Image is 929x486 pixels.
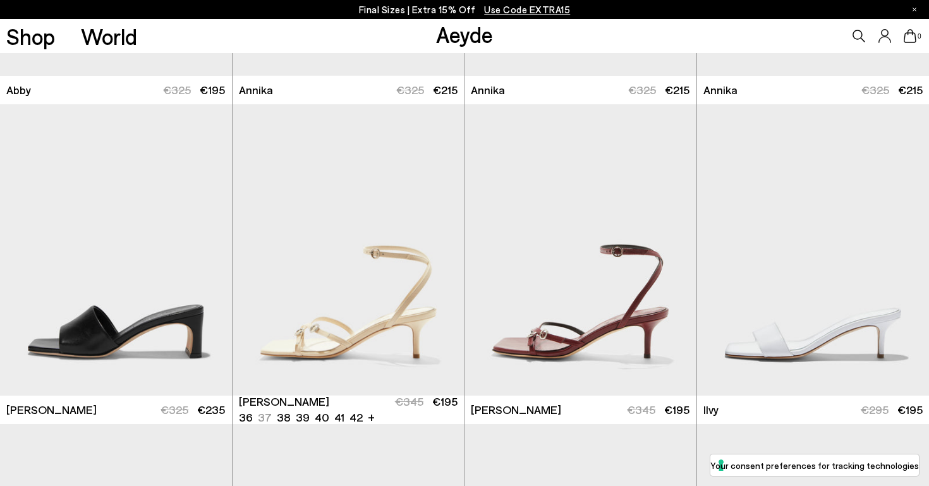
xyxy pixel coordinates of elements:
span: Annika [471,82,505,98]
div: 1 / 6 [233,104,464,396]
span: €325 [628,83,656,97]
li: 36 [239,410,253,425]
li: 38 [277,410,291,425]
span: €215 [665,83,689,97]
a: Next slide Previous slide [233,104,464,396]
span: €345 [395,394,423,408]
span: €195 [432,394,458,408]
span: [PERSON_NAME] [471,402,561,418]
a: Annika €325 €215 [464,76,696,104]
span: €235 [197,403,225,416]
span: €325 [161,403,188,416]
li: 41 [334,410,344,425]
span: [PERSON_NAME] [6,402,97,418]
a: [PERSON_NAME] €345 €195 [464,396,696,424]
button: Your consent preferences for tracking technologies [710,454,919,476]
img: Libby Leather Kitten-Heel Sandals [233,104,464,396]
a: Shop [6,25,55,47]
span: €195 [897,403,923,416]
img: Libby Leather Kitten-Heel Sandals [464,104,696,396]
span: [PERSON_NAME] [239,394,329,410]
a: World [81,25,137,47]
label: Your consent preferences for tracking technologies [710,459,919,472]
ul: variant [239,410,359,425]
span: €215 [898,83,923,97]
span: Navigate to /collections/ss25-final-sizes [484,4,570,15]
span: €345 [627,403,655,416]
li: + [368,408,375,425]
a: Annika €325 €215 [233,76,464,104]
li: 39 [296,410,310,425]
span: €325 [163,83,191,97]
a: Aeyde [436,21,493,47]
span: Abby [6,82,31,98]
span: Annika [703,82,738,98]
span: €195 [200,83,225,97]
a: [PERSON_NAME] 36 37 38 39 40 41 42 + €345 €195 [233,396,464,424]
span: €325 [861,83,889,97]
span: €325 [396,83,424,97]
li: 42 [349,410,363,425]
span: Annika [239,82,273,98]
span: Ilvy [703,402,719,418]
p: Final Sizes | Extra 15% Off [359,2,571,18]
span: €195 [664,403,689,416]
span: €215 [433,83,458,97]
span: €295 [861,403,889,416]
li: 40 [315,410,329,425]
a: 0 [904,29,916,43]
span: 0 [916,33,923,40]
